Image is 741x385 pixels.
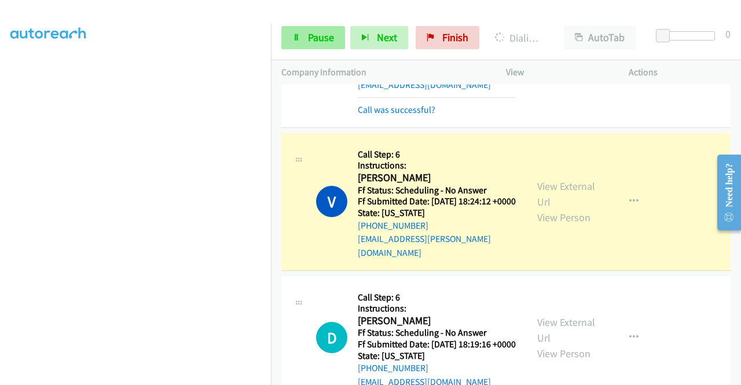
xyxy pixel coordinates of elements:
[537,179,595,208] a: View External Url
[662,31,715,41] div: Delay between calls (in seconds)
[358,339,516,350] h5: Ff Submitted Date: [DATE] 18:19:16 +0000
[316,322,347,353] div: The call is yet to be attempted
[358,185,516,196] h5: Ff Status: Scheduling - No Answer
[358,160,516,171] h5: Instructions:
[358,104,435,115] a: Call was successful?
[358,350,516,362] h5: State: [US_STATE]
[358,327,516,339] h5: Ff Status: Scheduling - No Answer
[358,233,491,258] a: [EMAIL_ADDRESS][PERSON_NAME][DOMAIN_NAME]
[358,207,516,219] h5: State: [US_STATE]
[281,65,485,79] p: Company Information
[537,211,590,224] a: View Person
[358,79,491,90] a: [EMAIL_ADDRESS][DOMAIN_NAME]
[358,292,516,303] h5: Call Step: 6
[316,322,347,353] h1: D
[708,146,741,239] iframe: Resource Center
[506,65,608,79] p: View
[416,26,479,49] a: Finish
[358,196,516,207] h5: Ff Submitted Date: [DATE] 18:24:12 +0000
[316,186,347,217] h1: V
[358,303,516,314] h5: Instructions:
[358,314,516,328] h2: [PERSON_NAME]
[358,171,512,185] h2: [PERSON_NAME]
[377,31,397,44] span: Next
[495,30,543,46] p: Dialing [PERSON_NAME]
[725,26,731,42] div: 0
[537,347,590,360] a: View Person
[537,316,595,344] a: View External Url
[629,65,731,79] p: Actions
[442,31,468,44] span: Finish
[358,362,428,373] a: [PHONE_NUMBER]
[350,26,408,49] button: Next
[358,149,516,160] h5: Call Step: 6
[281,26,345,49] a: Pause
[358,220,428,231] a: [PHONE_NUMBER]
[308,31,334,44] span: Pause
[564,26,636,49] button: AutoTab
